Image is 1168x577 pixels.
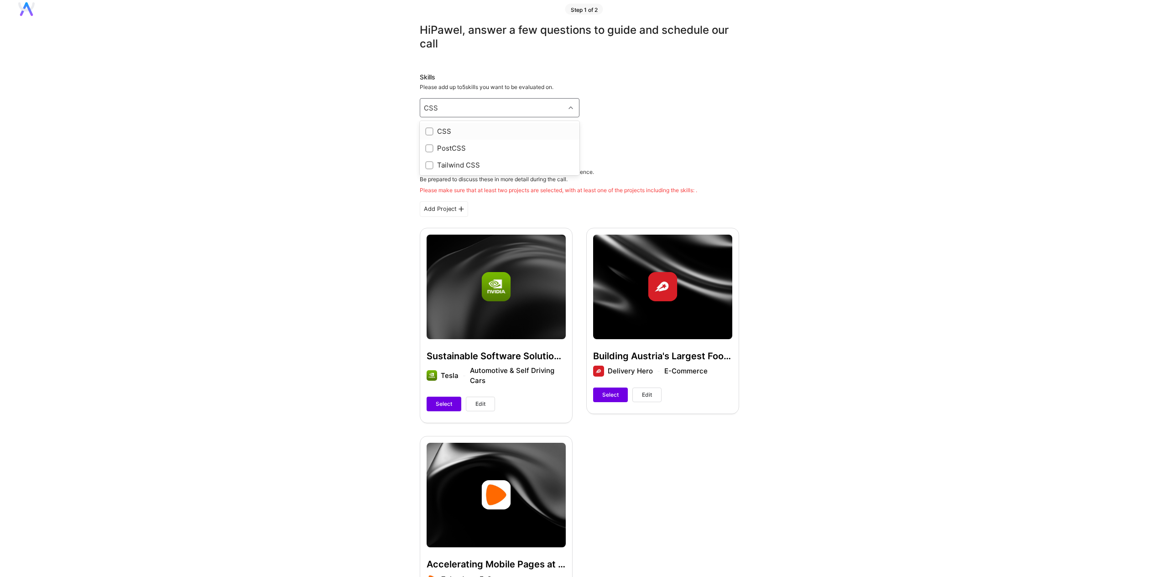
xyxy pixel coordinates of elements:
button: Select [427,397,461,411]
div: Please make sure that at least two projects are selected, with at least one of the projects inclu... [420,187,697,194]
div: Hi Pawel , answer a few questions to guide and schedule our call [420,23,739,51]
div: PostCSS [425,143,574,153]
div: Tailwind CSS [425,160,574,170]
div: Please add up to 5 skills you want to be evaluated on. [420,84,739,91]
button: Select [593,388,628,402]
span: Select [602,391,619,399]
span: Edit [475,400,485,408]
div: Please select projects that best represent your skills and experience. Be prepared to discuss the... [420,168,697,194]
span: Edit [642,391,652,399]
button: Edit [466,397,495,411]
div: Step 1 of 2 [565,4,603,15]
div: Skills [420,73,739,82]
i: icon Chevron [568,105,573,110]
i: icon PlusBlackFlat [459,206,464,212]
div: CSS [425,126,574,136]
button: Edit [632,388,662,402]
div: Add Project [420,201,468,217]
span: Select [436,400,452,408]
